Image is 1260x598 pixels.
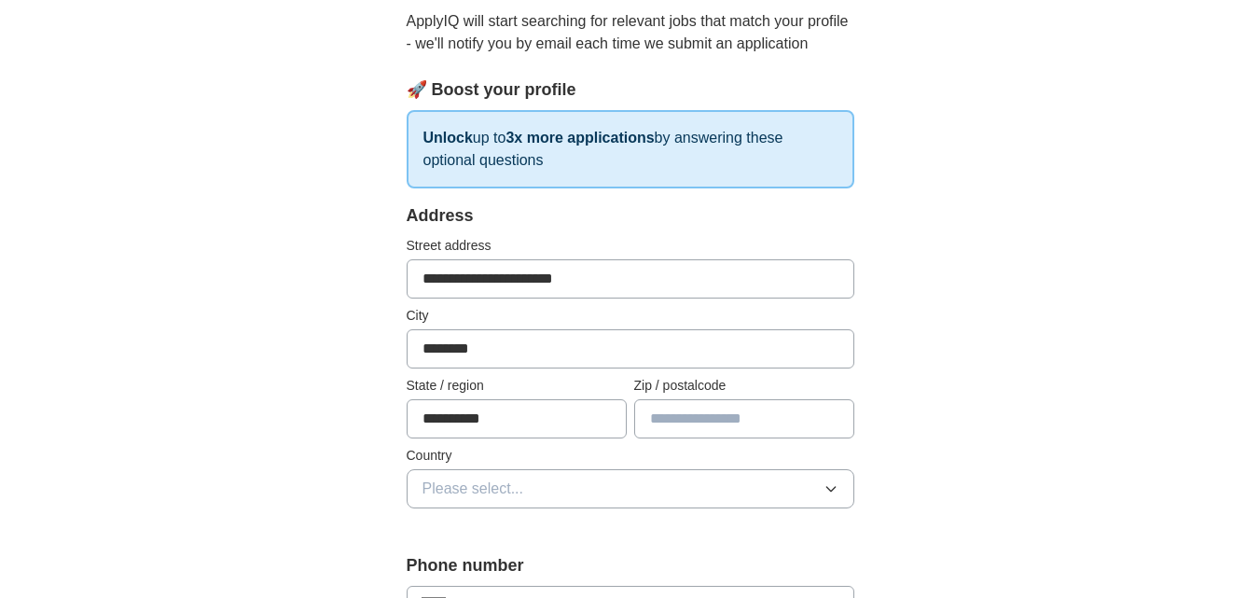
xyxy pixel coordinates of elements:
[505,130,654,146] strong: 3x more applications
[423,130,473,146] strong: Unlock
[407,10,854,55] p: ApplyIQ will start searching for relevant jobs that match your profile - we'll notify you by emai...
[407,77,854,103] div: 🚀 Boost your profile
[407,469,854,508] button: Please select...
[407,376,627,396] label: State / region
[407,306,854,326] label: City
[407,203,854,229] div: Address
[407,236,854,256] label: Street address
[422,478,524,500] span: Please select...
[407,553,854,578] label: Phone number
[634,376,854,396] label: Zip / postalcode
[407,446,854,466] label: Country
[407,110,854,188] p: up to by answering these optional questions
